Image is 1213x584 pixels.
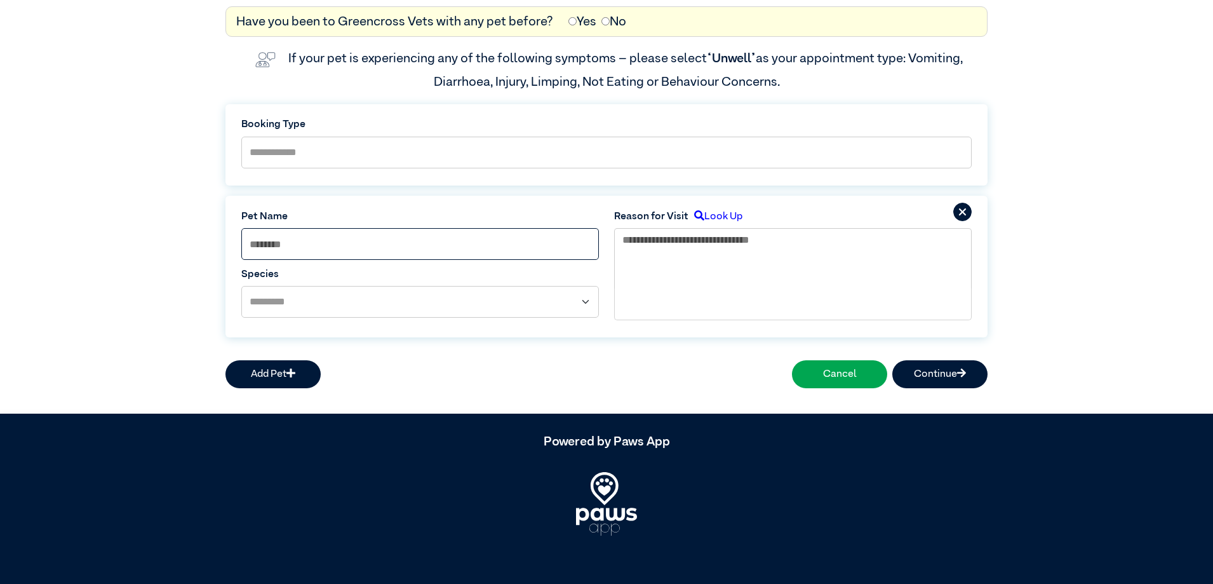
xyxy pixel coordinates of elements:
[892,360,988,388] button: Continue
[792,360,887,388] button: Cancel
[236,12,553,31] label: Have you been to Greencross Vets with any pet before?
[688,209,742,224] label: Look Up
[601,12,626,31] label: No
[250,47,281,72] img: vet
[568,12,596,31] label: Yes
[601,17,610,25] input: No
[707,52,756,65] span: “Unwell”
[225,360,321,388] button: Add Pet
[568,17,577,25] input: Yes
[288,52,965,88] label: If your pet is experiencing any of the following symptoms – please select as your appointment typ...
[241,209,599,224] label: Pet Name
[614,209,688,224] label: Reason for Visit
[241,267,599,282] label: Species
[241,117,972,132] label: Booking Type
[225,434,988,449] h5: Powered by Paws App
[576,472,637,536] img: PawsApp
